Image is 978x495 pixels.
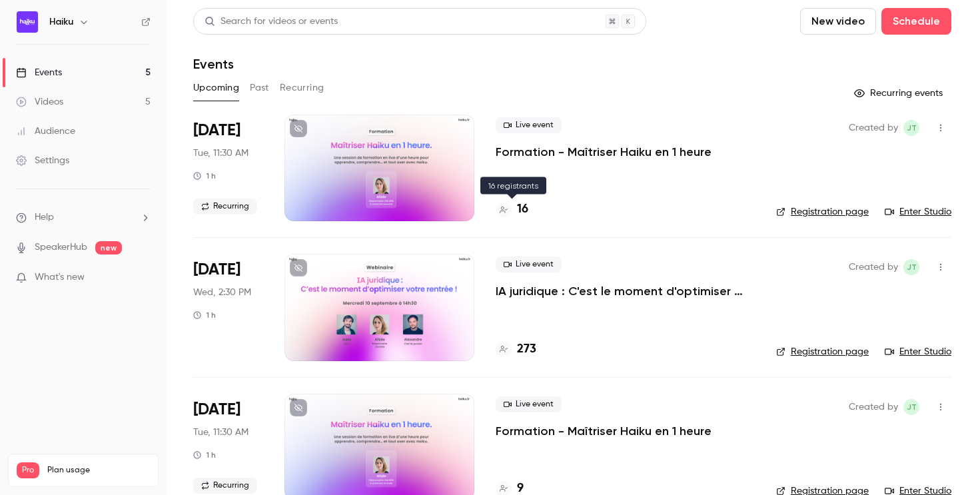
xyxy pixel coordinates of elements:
[250,77,269,99] button: Past
[496,340,536,358] a: 273
[907,399,917,415] span: jT
[17,462,39,478] span: Pro
[35,270,85,284] span: What's new
[903,259,919,275] span: jean Touzet
[193,254,263,360] div: Sep 10 Wed, 2:30 PM (Europe/Paris)
[193,450,216,460] div: 1 h
[49,15,73,29] h6: Haiku
[800,8,876,35] button: New video
[849,259,898,275] span: Created by
[16,66,62,79] div: Events
[35,211,54,225] span: Help
[496,201,528,219] a: 16
[47,465,150,476] span: Plan usage
[849,120,898,136] span: Created by
[193,259,241,280] span: [DATE]
[193,77,239,99] button: Upcoming
[496,256,562,272] span: Live event
[16,125,75,138] div: Audience
[907,259,917,275] span: jT
[193,310,216,320] div: 1 h
[776,205,869,219] a: Registration page
[517,340,536,358] h4: 273
[95,241,122,254] span: new
[885,205,951,219] a: Enter Studio
[16,211,151,225] li: help-dropdown-opener
[193,478,257,494] span: Recurring
[205,15,338,29] div: Search for videos or events
[193,147,248,160] span: Tue, 11:30 AM
[16,95,63,109] div: Videos
[193,115,263,221] div: Sep 9 Tue, 11:30 AM (Europe/Paris)
[849,399,898,415] span: Created by
[517,201,528,219] h4: 16
[776,345,869,358] a: Registration page
[193,399,241,420] span: [DATE]
[280,77,324,99] button: Recurring
[135,272,151,284] iframe: Noticeable Trigger
[16,154,69,167] div: Settings
[885,345,951,358] a: Enter Studio
[193,56,234,72] h1: Events
[903,399,919,415] span: jean Touzet
[193,199,257,215] span: Recurring
[496,144,712,160] a: Formation - Maîtriser Haiku en 1 heure
[193,171,216,181] div: 1 h
[496,283,755,299] a: IA juridique : C'est le moment d'optimiser votre rentrée !
[17,11,38,33] img: Haiku
[881,8,951,35] button: Schedule
[496,423,712,439] a: Formation - Maîtriser Haiku en 1 heure
[496,396,562,412] span: Live event
[496,117,562,133] span: Live event
[193,120,241,141] span: [DATE]
[193,426,248,439] span: Tue, 11:30 AM
[35,241,87,254] a: SpeakerHub
[903,120,919,136] span: jean Touzet
[193,286,251,299] span: Wed, 2:30 PM
[907,120,917,136] span: jT
[848,83,951,104] button: Recurring events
